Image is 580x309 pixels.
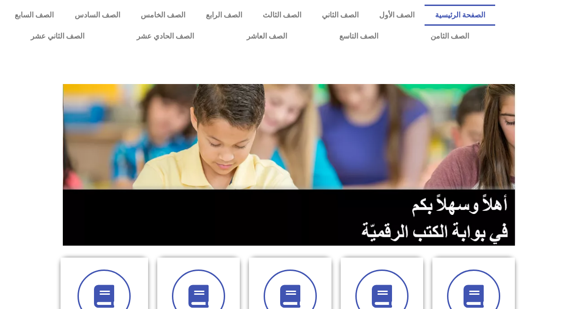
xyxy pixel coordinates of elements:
a: الصف الرابع [195,5,252,26]
a: الصف التاسع [313,26,404,47]
a: الصف الأول [369,5,425,26]
a: الصف الحادي عشر [110,26,220,47]
a: الصف الثاني [311,5,369,26]
a: الصف العاشر [221,26,313,47]
a: الصف السابع [5,5,64,26]
a: الصف السادس [64,5,130,26]
a: الصف الثالث [252,5,311,26]
a: الصف الثامن [404,26,495,47]
a: الصف الثاني عشر [5,26,110,47]
a: الصف الخامس [130,5,195,26]
a: الصفحة الرئيسية [425,5,495,26]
